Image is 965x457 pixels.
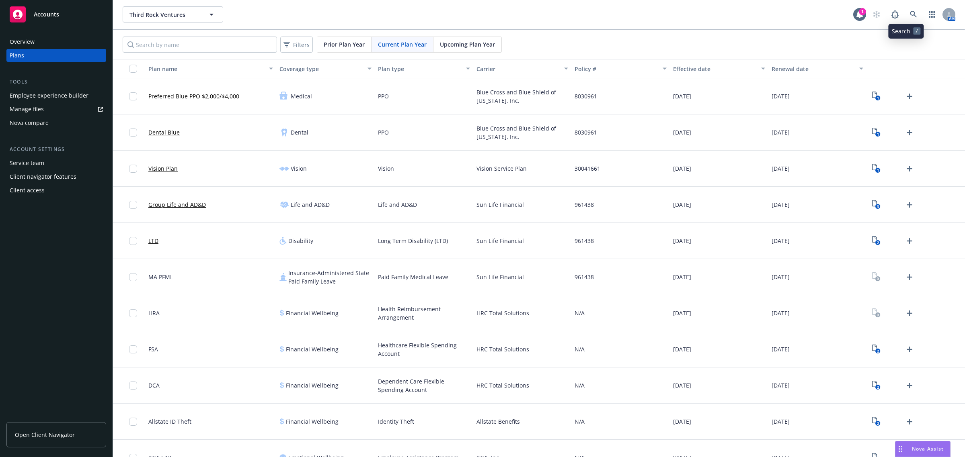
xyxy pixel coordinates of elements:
a: Upload Plan Documents [903,90,916,103]
a: View Plan Documents [870,126,883,139]
span: N/A [575,417,585,426]
span: [DATE] [772,381,790,390]
span: Allstate ID Theft [148,417,191,426]
a: Upload Plan Documents [903,307,916,320]
a: Report a Bug [887,6,903,22]
div: Overview [10,35,35,48]
div: Nova compare [10,116,49,129]
span: HRC Total Solutions [476,345,529,353]
a: Upload Plan Documents [903,271,916,284]
a: Upload Plan Documents [903,379,916,392]
span: [DATE] [772,273,790,281]
input: Toggle Row Selected [129,382,137,390]
span: Vision Service Plan [476,164,527,173]
input: Toggle Row Selected [129,418,137,426]
span: [DATE] [772,200,790,209]
span: Dental [291,128,308,137]
span: DCA [148,381,160,390]
span: [DATE] [772,345,790,353]
span: Nova Assist [912,445,944,452]
a: Plans [6,49,106,62]
span: [DATE] [673,345,691,353]
button: Effective date [670,59,768,78]
button: Third Rock Ventures [123,6,223,22]
span: Third Rock Ventures [129,10,199,19]
a: Upload Plan Documents [903,126,916,139]
text: 1 [877,96,879,101]
button: Policy # [571,59,670,78]
button: Plan name [145,59,276,78]
span: 961438 [575,237,594,245]
div: Client navigator features [10,170,76,183]
span: [DATE] [673,237,691,245]
a: Dental Blue [148,128,180,137]
button: Renewal date [768,59,867,78]
span: [DATE] [673,381,691,390]
span: Open Client Navigator [15,430,75,439]
a: Client access [6,184,106,197]
span: Life and AD&D [291,200,330,209]
span: HRA [148,309,160,317]
span: Sun Life Financial [476,273,524,281]
span: Filters [282,39,311,51]
span: Life and AD&D [378,200,417,209]
span: N/A [575,309,585,317]
text: 1 [877,132,879,137]
a: Switch app [924,6,940,22]
a: View Plan Documents [870,235,883,247]
div: Client access [10,184,45,197]
span: Long Term Disability (LTD) [378,237,448,245]
div: Effective date [673,65,756,73]
span: [DATE] [673,200,691,209]
div: Employee experience builder [10,89,88,102]
span: [DATE] [673,309,691,317]
input: Toggle Row Selected [129,201,137,209]
a: View Plan Documents [870,90,883,103]
div: Account settings [6,145,106,153]
span: Vision [378,164,394,173]
text: 2 [877,421,879,426]
span: Financial Wellbeing [286,381,339,390]
div: Tools [6,78,106,86]
span: [DATE] [673,164,691,173]
span: [DATE] [772,309,790,317]
a: View Plan Documents [870,379,883,392]
text: 2 [877,349,879,354]
div: 1 [859,8,866,15]
a: Preferred Blue PPO $2,000/$4,000 [148,92,239,100]
input: Toggle Row Selected [129,92,137,100]
a: Group Life and AD&D [148,200,206,209]
span: FSA [148,345,158,353]
input: Select all [129,65,137,73]
span: [DATE] [673,273,691,281]
span: 8030961 [575,128,597,137]
span: Health Reimbursement Arrangement [378,305,470,322]
a: Upload Plan Documents [903,415,916,428]
button: Filters [280,37,313,53]
input: Toggle Row Selected [129,273,137,281]
span: Vision [291,164,307,173]
span: Sun Life Financial [476,237,524,245]
span: Financial Wellbeing [286,309,339,317]
span: MA PFML [148,273,173,281]
span: Medical [291,92,312,100]
button: Nova Assist [895,441,951,457]
div: Renewal date [772,65,855,73]
a: View Plan Documents [870,271,883,284]
div: Manage files [10,103,44,116]
input: Toggle Row Selected [129,129,137,137]
span: PPO [378,128,389,137]
span: Prior Plan Year [324,40,365,49]
span: PPO [378,92,389,100]
div: Plans [10,49,24,62]
span: N/A [575,381,585,390]
span: Healthcare Flexible Spending Account [378,341,470,358]
span: [DATE] [772,237,790,245]
input: Toggle Row Selected [129,165,137,173]
input: Search by name [123,37,277,53]
div: Service team [10,157,44,169]
text: 3 [877,204,879,209]
a: Nova compare [6,116,106,129]
a: Search [905,6,922,22]
a: Upload Plan Documents [903,235,916,247]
